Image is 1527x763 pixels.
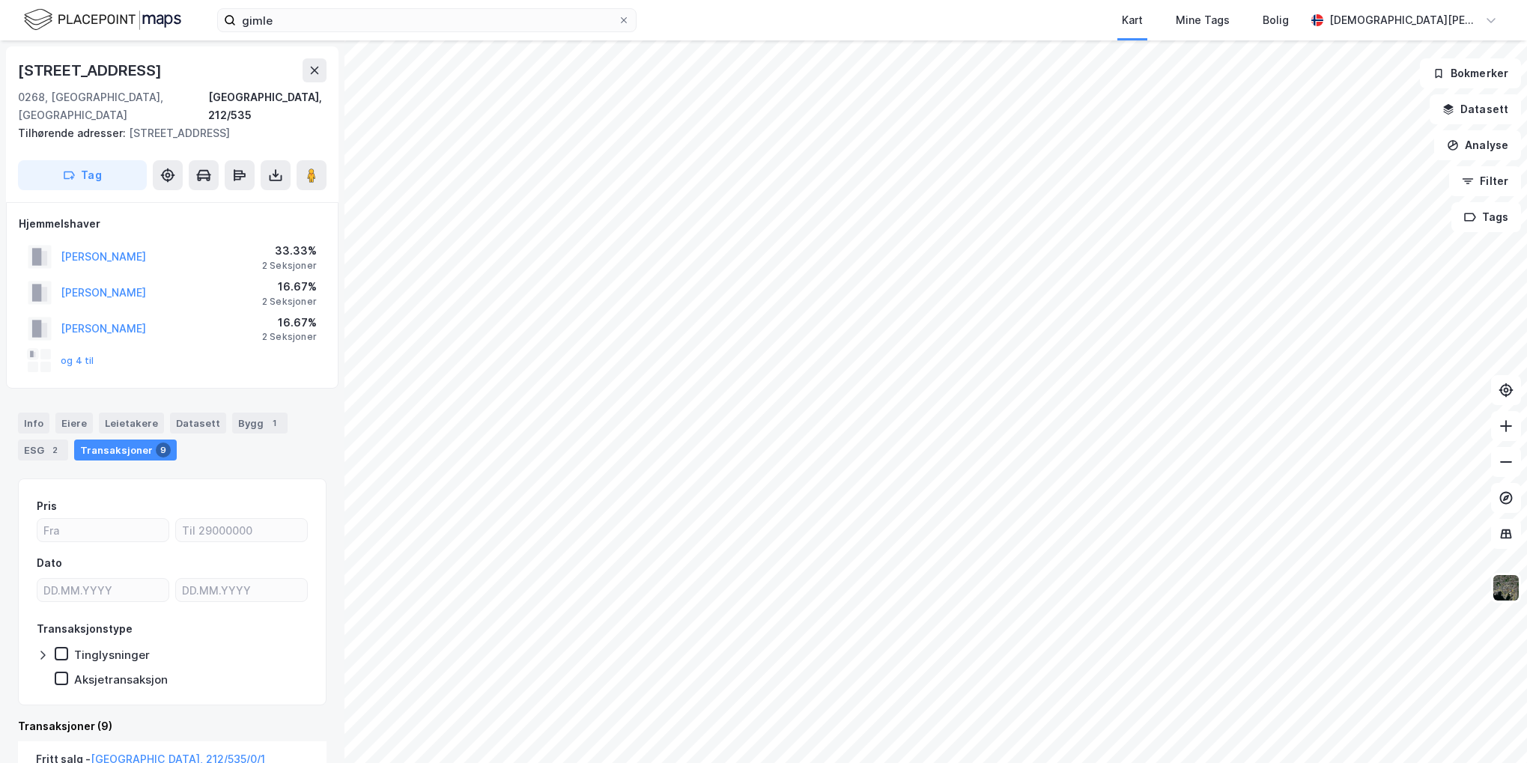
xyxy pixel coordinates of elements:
div: 2 Seksjoner [262,331,317,343]
div: [STREET_ADDRESS] [18,58,165,82]
button: Datasett [1430,94,1521,124]
div: Eiere [55,413,93,434]
input: Søk på adresse, matrikkel, gårdeiere, leietakere eller personer [236,9,618,31]
div: 2 Seksjoner [262,296,317,308]
div: Transaksjoner [74,440,177,460]
div: 16.67% [262,278,317,296]
div: Transaksjonstype [37,620,133,638]
button: Tags [1451,202,1521,232]
div: 0268, [GEOGRAPHIC_DATA], [GEOGRAPHIC_DATA] [18,88,208,124]
div: [DEMOGRAPHIC_DATA][PERSON_NAME] [1329,11,1479,29]
input: DD.MM.YYYY [37,579,169,601]
div: Bygg [232,413,288,434]
div: Aksjetransaksjon [74,672,168,687]
button: Analyse [1434,130,1521,160]
button: Bokmerker [1420,58,1521,88]
input: Fra [37,519,169,541]
img: logo.f888ab2527a4732fd821a326f86c7f29.svg [24,7,181,33]
div: 9 [156,443,171,458]
div: 16.67% [262,314,317,332]
div: 2 [47,443,62,458]
div: Tinglysninger [74,648,150,662]
input: Til 29000000 [176,519,307,541]
div: [STREET_ADDRESS] [18,124,315,142]
div: Hjemmelshaver [19,215,326,233]
div: Info [18,413,49,434]
button: Tag [18,160,147,190]
div: Leietakere [99,413,164,434]
div: 1 [267,416,282,431]
img: 9k= [1492,574,1520,602]
div: [GEOGRAPHIC_DATA], 212/535 [208,88,327,124]
div: 2 Seksjoner [262,260,317,272]
button: Filter [1449,166,1521,196]
div: 33.33% [262,242,317,260]
div: Mine Tags [1176,11,1230,29]
div: Dato [37,554,62,572]
div: Bolig [1263,11,1289,29]
div: Kart [1122,11,1143,29]
iframe: Chat Widget [1452,691,1527,763]
div: Pris [37,497,57,515]
div: Transaksjoner (9) [18,717,327,735]
span: Tilhørende adresser: [18,127,129,139]
input: DD.MM.YYYY [176,579,307,601]
div: ESG [18,440,68,460]
div: Datasett [170,413,226,434]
